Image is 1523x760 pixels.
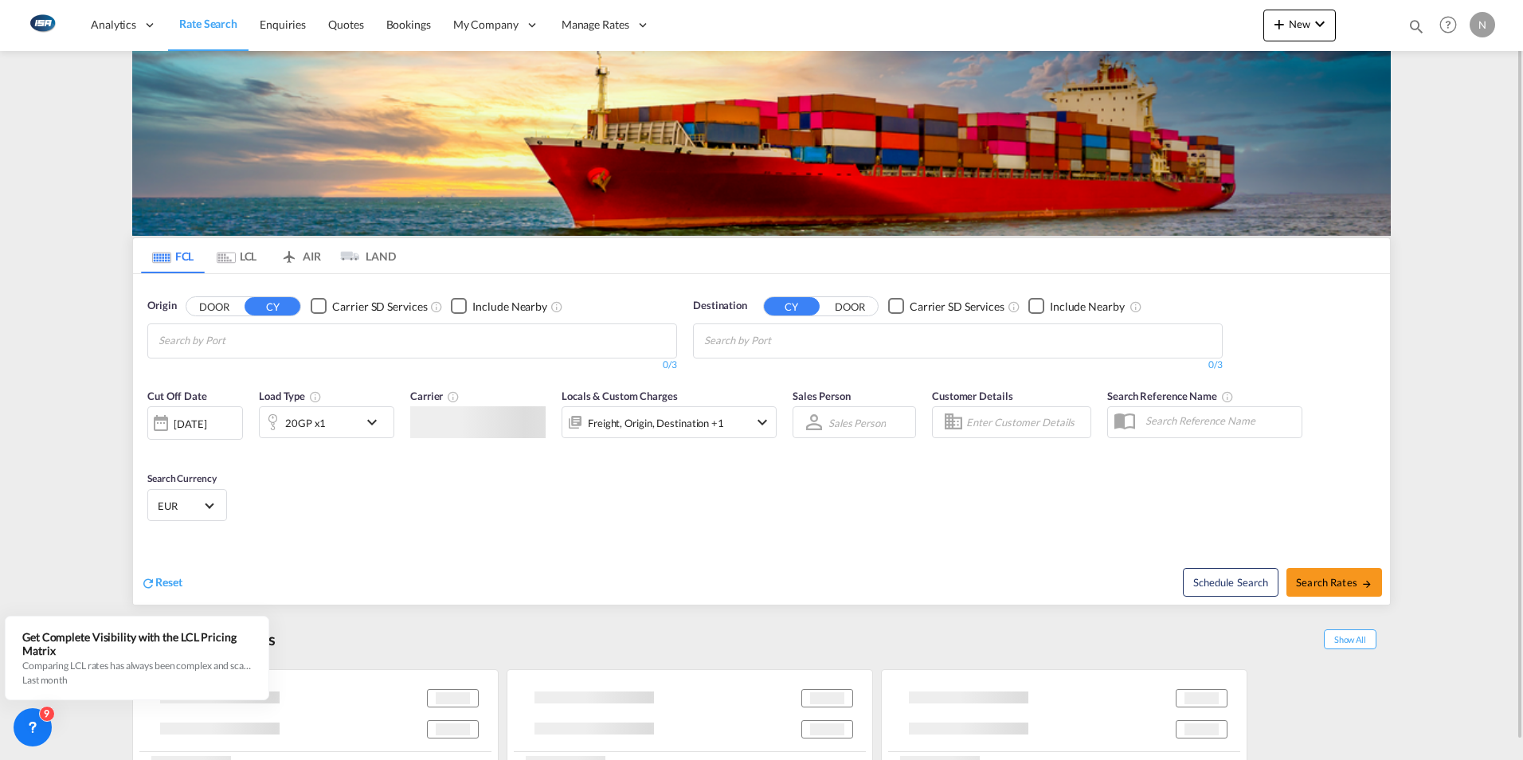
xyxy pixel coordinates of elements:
div: Freight Origin Destination Factory Stuffingicon-chevron-down [562,406,777,438]
div: Include Nearby [1050,299,1125,315]
md-icon: icon-chevron-down [1310,14,1329,33]
md-tab-item: AIR [268,238,332,273]
button: Search Ratesicon-arrow-right [1286,568,1382,597]
div: Freight Origin Destination Factory Stuffing [588,412,724,434]
div: Include Nearby [472,299,547,315]
span: Quotes [328,18,363,31]
span: Rate Search [179,17,237,30]
div: [DATE] [174,417,206,431]
div: 20GP x1icon-chevron-down [259,406,394,438]
div: Carrier SD Services [332,299,427,315]
md-icon: icon-airplane [280,247,299,259]
span: Manage Rates [562,17,629,33]
span: Sales Person [793,390,851,402]
md-datepicker: Select [147,438,159,460]
div: OriginDOOR CY Checkbox No InkUnchecked: Search for CY (Container Yard) services for all selected ... [133,274,1390,605]
div: 0/3 [693,358,1223,372]
md-tab-item: FCL [141,238,205,273]
div: Carrier SD Services [910,299,1004,315]
md-icon: icon-chevron-down [753,413,772,432]
span: Bookings [386,18,431,31]
span: Search Reference Name [1107,390,1234,402]
button: DOOR [822,297,878,315]
span: Analytics [91,17,136,33]
input: Chips input. [159,328,310,354]
md-checkbox: Checkbox No Ink [311,298,427,315]
span: Destination [693,298,747,314]
span: Show All [1324,629,1376,649]
button: CY [764,297,820,315]
span: Search Currency [147,472,217,484]
md-tab-item: LAND [332,238,396,273]
md-chips-wrap: Chips container with autocompletion. Enter the text area, type text to search, and then use the u... [702,324,862,354]
button: Note: By default Schedule search will only considerorigin ports, destination ports and cut off da... [1183,568,1278,597]
md-icon: icon-information-outline [309,390,322,403]
md-checkbox: Checkbox No Ink [451,298,547,315]
div: 0/3 [147,358,677,372]
md-select: Sales Person [827,411,887,434]
span: Enquiries [260,18,306,31]
div: icon-magnify [1408,18,1425,41]
input: Enter Customer Details [966,410,1086,434]
img: 1aa151c0c08011ec8d6f413816f9a227.png [24,7,60,43]
div: [DATE] [147,406,243,440]
md-icon: Your search will be saved by the below given name [1221,390,1234,403]
span: Load Type [259,390,322,402]
div: icon-refreshReset [141,574,182,592]
md-icon: icon-refresh [141,576,155,590]
button: icon-plus 400-fgNewicon-chevron-down [1263,10,1336,41]
div: Help [1435,11,1470,40]
span: Cut Off Date [147,390,207,402]
button: CY [245,297,300,315]
span: My Company [453,17,519,33]
img: LCL+%26+FCL+BACKGROUND.png [132,51,1391,236]
span: Search Rates [1296,576,1372,589]
md-icon: Unchecked: Search for CY (Container Yard) services for all selected carriers.Checked : Search for... [1008,300,1020,313]
span: Reset [155,575,182,589]
md-icon: icon-magnify [1408,18,1425,35]
div: N [1470,12,1495,37]
md-pagination-wrapper: Use the left and right arrow keys to navigate between tabs [141,238,396,273]
md-icon: The selected Trucker/Carrierwill be displayed in the rate results If the rates are from another f... [447,390,460,403]
span: Carrier [410,390,460,402]
md-select: Select Currency: € EUREuro [156,494,218,517]
span: Locals & Custom Charges [562,390,678,402]
span: Origin [147,298,176,314]
input: Chips input. [704,328,855,354]
md-checkbox: Checkbox No Ink [1028,298,1125,315]
md-icon: icon-arrow-right [1361,578,1372,590]
span: EUR [158,499,202,513]
md-icon: icon-plus 400-fg [1270,14,1289,33]
span: New [1270,18,1329,30]
md-icon: icon-chevron-down [362,413,390,432]
span: Help [1435,11,1462,38]
md-icon: Unchecked: Search for CY (Container Yard) services for all selected carriers.Checked : Search for... [430,300,443,313]
md-checkbox: Checkbox No Ink [888,298,1004,315]
md-icon: Unchecked: Ignores neighbouring ports when fetching rates.Checked : Includes neighbouring ports w... [1130,300,1142,313]
input: Search Reference Name [1137,409,1302,433]
div: 20GP x1 [285,412,326,434]
button: DOOR [186,297,242,315]
md-icon: Unchecked: Ignores neighbouring ports when fetching rates.Checked : Includes neighbouring ports w... [550,300,563,313]
span: Customer Details [932,390,1012,402]
md-tab-item: LCL [205,238,268,273]
md-chips-wrap: Chips container with autocompletion. Enter the text area, type text to search, and then use the u... [156,324,316,354]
